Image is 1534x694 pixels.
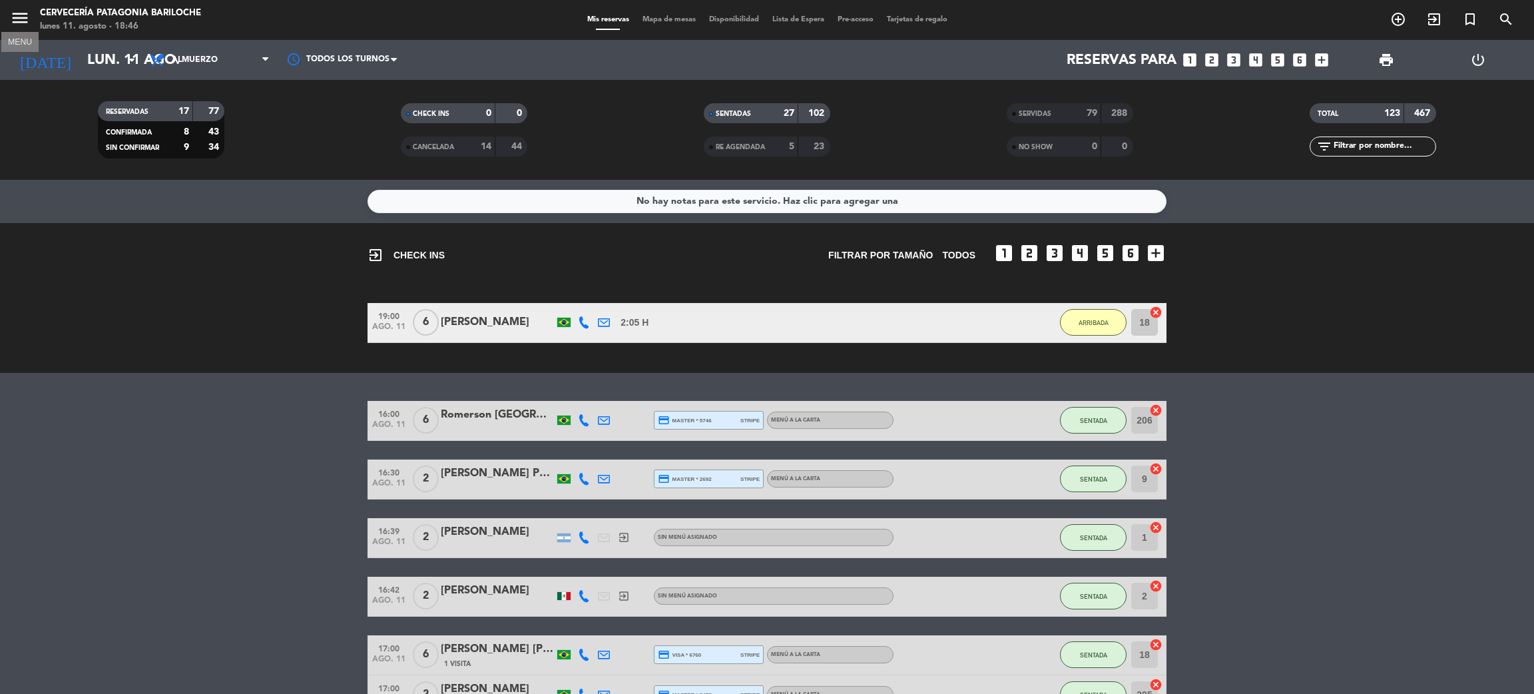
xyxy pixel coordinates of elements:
span: ago. 11 [372,596,405,611]
i: [DATE] [10,45,81,75]
div: Cervecería Patagonia Bariloche [40,7,201,20]
i: exit_to_app [368,247,383,263]
i: power_settings_new [1470,52,1486,68]
i: add_box [1145,242,1166,264]
i: looks_6 [1120,242,1141,264]
strong: 9 [184,143,189,152]
span: master * 5746 [658,414,712,426]
i: looks_5 [1095,242,1116,264]
i: cancel [1149,306,1162,319]
i: cancel [1149,462,1162,476]
strong: 43 [208,127,222,137]
i: looks_4 [1069,242,1091,264]
span: 2:05 H [621,315,648,330]
i: looks_6 [1291,51,1308,69]
span: SERVIDAS [1019,111,1051,117]
span: 19:00 [372,308,405,323]
i: exit_to_app [618,590,630,602]
span: Filtrar por tamaño [828,248,933,263]
i: looks_one [1181,51,1198,69]
button: menu [10,8,30,33]
input: Filtrar por nombre... [1332,139,1435,154]
i: add_box [1313,51,1330,69]
i: cancel [1149,521,1162,534]
strong: 5 [789,142,794,151]
span: TODOS [942,248,975,263]
span: CANCELADA [413,144,454,151]
div: [PERSON_NAME] [PERSON_NAME] [441,641,554,658]
i: looks_3 [1044,242,1065,264]
span: CONFIRMADA [106,129,152,136]
span: CHECK INS [413,111,449,117]
span: stripe [740,475,760,484]
i: cancel [1149,638,1162,651]
span: 16:39 [372,523,405,538]
span: 1 Visita [444,659,471,669]
span: 6 [413,407,439,434]
span: ago. 11 [372,655,405,670]
span: SENTADA [1080,534,1107,541]
strong: 79 [1087,109,1097,118]
span: Tarjetas de regalo [880,16,954,23]
strong: 0 [1122,142,1130,151]
span: stripe [740,651,760,659]
button: SENTADA [1060,583,1127,609]
span: Mis reservas [581,16,636,23]
div: MENU [1,35,39,47]
i: credit_card [658,473,670,485]
span: Sin menú asignado [658,593,717,599]
div: [PERSON_NAME] [441,582,554,599]
div: [PERSON_NAME] [441,523,554,541]
span: SENTADAS [716,111,751,117]
div: lunes 11. agosto - 18:46 [40,20,201,33]
span: Mapa de mesas [636,16,702,23]
span: MENÚ A LA CARTA [771,418,820,423]
span: 2 [413,583,439,609]
div: [PERSON_NAME] Prim [441,465,554,482]
span: 16:30 [372,464,405,480]
i: looks_one [993,242,1015,264]
span: MENÚ A LA CARTA [771,652,820,657]
span: ARRIBADA [1079,319,1109,326]
i: credit_card [658,649,670,661]
button: SENTADA [1060,407,1127,434]
button: SENTADA [1060,466,1127,492]
strong: 77 [208,107,222,116]
span: Sin menú asignado [658,535,717,540]
i: looks_4 [1247,51,1264,69]
i: cancel [1149,404,1162,417]
i: looks_two [1203,51,1220,69]
strong: 102 [808,109,827,118]
i: looks_3 [1225,51,1242,69]
span: SIN CONFIRMAR [106,145,159,151]
div: LOG OUT [1432,40,1524,80]
strong: 288 [1111,109,1130,118]
strong: 27 [784,109,794,118]
span: MENÚ A LA CARTA [771,476,820,482]
i: exit_to_app [1426,11,1442,27]
span: 17:00 [372,640,405,655]
span: TOTAL [1318,111,1338,117]
strong: 123 [1384,109,1400,118]
span: Pre-acceso [831,16,880,23]
span: visa * 6760 [658,649,701,661]
i: credit_card [658,414,670,426]
i: search [1498,11,1514,27]
span: SENTADA [1080,593,1107,600]
i: cancel [1149,678,1162,691]
span: 2 [413,524,439,551]
span: ago. 11 [372,420,405,436]
span: Almuerzo [172,55,218,65]
span: 6 [413,641,439,668]
i: arrow_drop_down [124,52,140,68]
button: SENTADA [1060,641,1127,668]
span: Reservas para [1067,52,1176,69]
button: ARRIBADA [1060,309,1127,336]
i: menu [10,8,30,28]
strong: 14 [481,142,491,151]
span: 6 [413,309,439,336]
strong: 8 [184,127,189,137]
i: looks_5 [1269,51,1286,69]
span: SENTADA [1080,417,1107,424]
span: Disponibilidad [702,16,766,23]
